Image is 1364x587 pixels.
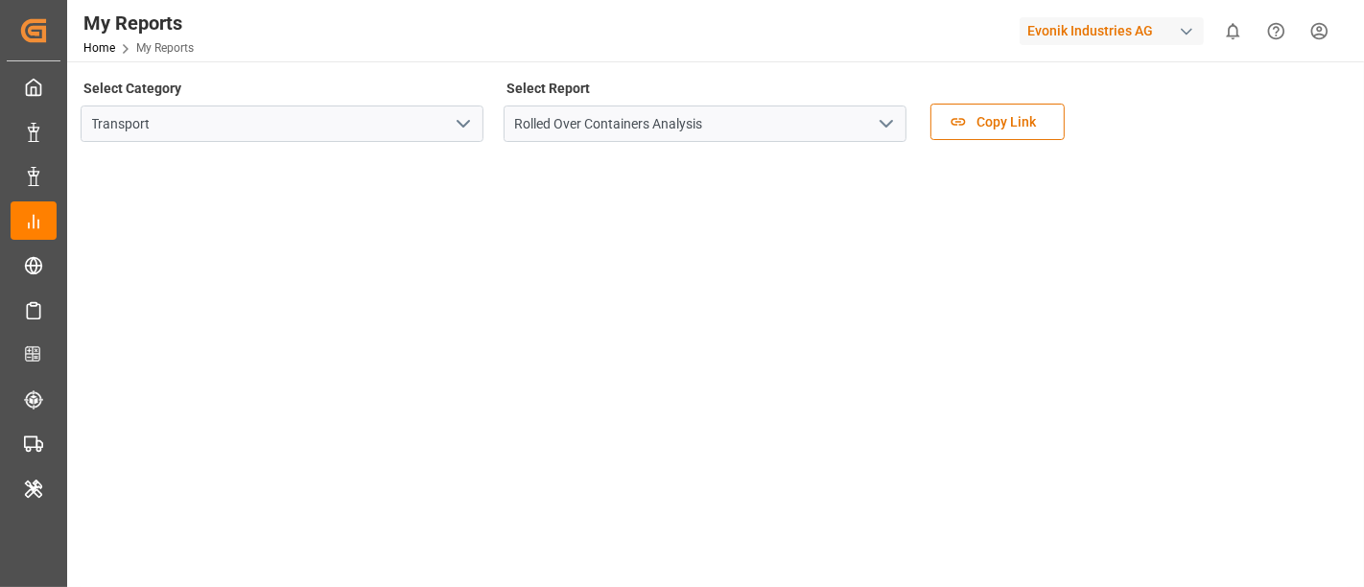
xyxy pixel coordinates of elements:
label: Select Category [81,75,185,102]
button: Help Center [1255,10,1298,53]
button: Copy Link [930,104,1065,140]
button: open menu [448,109,477,139]
div: My Reports [83,9,194,37]
a: Home [83,41,115,55]
button: open menu [871,109,900,139]
input: Type to search/select [81,106,483,142]
button: show 0 new notifications [1211,10,1255,53]
label: Select Report [504,75,594,102]
div: Evonik Industries AG [1020,17,1204,45]
button: Evonik Industries AG [1020,12,1211,49]
input: Type to search/select [504,106,906,142]
span: Copy Link [967,112,1046,132]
